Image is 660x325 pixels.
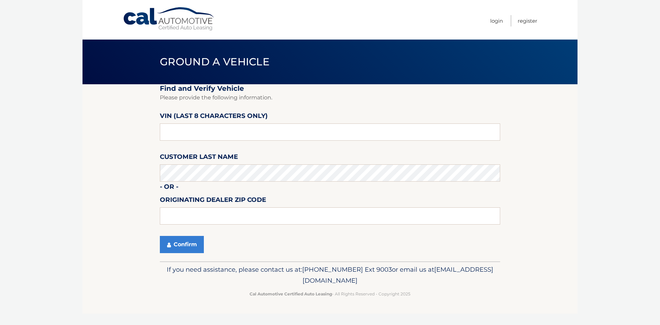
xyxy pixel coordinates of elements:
a: Register [518,15,537,26]
label: VIN (last 8 characters only) [160,111,268,123]
h2: Find and Verify Vehicle [160,84,500,93]
a: Cal Automotive [123,7,216,31]
button: Confirm [160,236,204,253]
p: If you need assistance, please contact us at: or email us at [164,264,496,286]
strong: Cal Automotive Certified Auto Leasing [250,291,332,296]
a: Login [490,15,503,26]
p: - All Rights Reserved - Copyright 2025 [164,290,496,297]
label: - or - [160,182,178,194]
span: Ground a Vehicle [160,55,269,68]
span: [PHONE_NUMBER] Ext 9003 [302,266,392,273]
label: Customer Last Name [160,152,238,164]
label: Originating Dealer Zip Code [160,195,266,207]
p: Please provide the following information. [160,93,500,102]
